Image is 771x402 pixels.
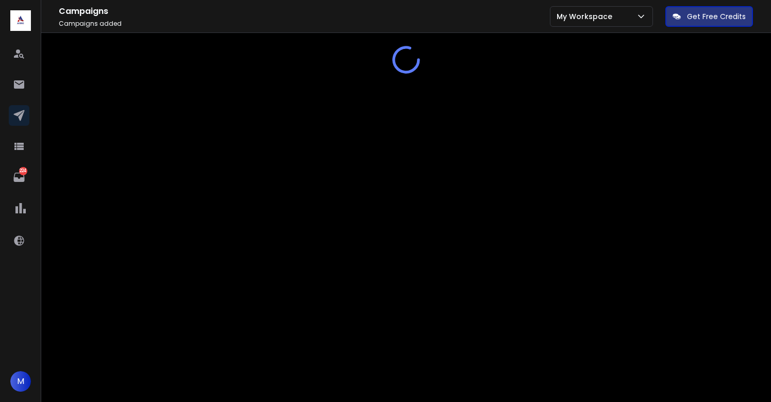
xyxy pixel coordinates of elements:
p: My Workspace [557,11,616,22]
p: 224 [19,167,27,175]
p: Get Free Credits [687,11,746,22]
p: Campaigns added [59,20,550,28]
img: logo [10,10,31,31]
a: 224 [9,167,29,188]
button: M [10,371,31,392]
h1: Campaigns [59,5,550,18]
button: Get Free Credits [665,6,753,27]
